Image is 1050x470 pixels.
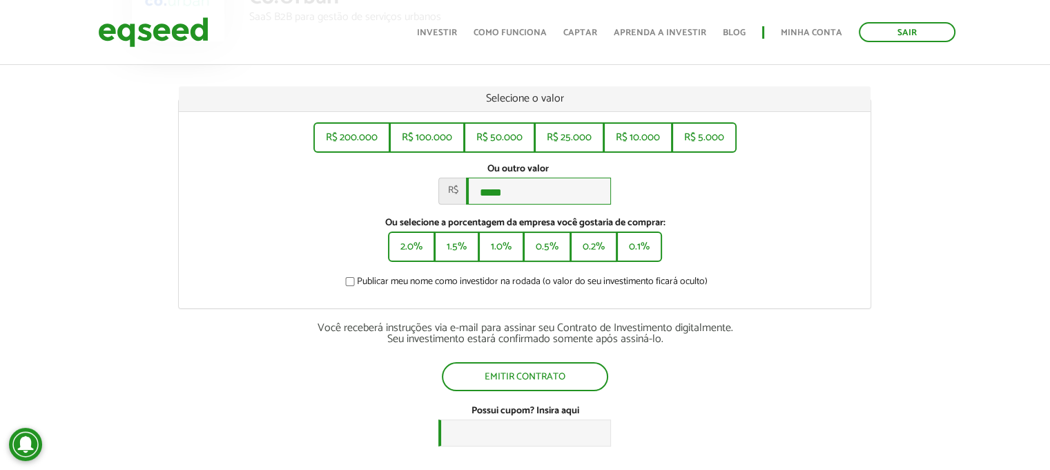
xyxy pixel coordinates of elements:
a: Como funciona [474,28,547,37]
label: Possui cupom? Insira aqui [471,406,579,416]
a: Captar [563,28,597,37]
span: R$ [438,178,466,205]
button: Emitir contrato [442,362,608,391]
button: 0.2% [570,232,617,262]
span: Selecione o valor [486,89,564,108]
button: 2.0% [388,232,435,262]
label: Ou selecione a porcentagem da empresa você gostaria de comprar: [189,218,860,228]
button: R$ 100.000 [389,122,465,153]
a: Minha conta [781,28,842,37]
button: R$ 25.000 [534,122,604,153]
a: Aprenda a investir [614,28,706,37]
input: Publicar meu nome como investidor na rodada (o valor do seu investimento ficará oculto) [338,277,362,286]
label: Publicar meu nome como investidor na rodada (o valor do seu investimento ficará oculto) [342,277,707,291]
button: R$ 50.000 [464,122,535,153]
a: Investir [417,28,457,37]
button: R$ 200.000 [313,122,390,153]
button: R$ 10.000 [603,122,672,153]
a: Blog [723,28,746,37]
a: Sair [859,22,955,42]
button: 0.1% [616,232,662,262]
button: 1.5% [434,232,479,262]
label: Ou outro valor [487,164,549,174]
button: 0.5% [523,232,571,262]
img: EqSeed [98,14,208,50]
button: R$ 5.000 [672,122,737,153]
button: 1.0% [478,232,524,262]
div: Você receberá instruções via e-mail para assinar seu Contrato de Investimento digitalmente. Seu i... [178,323,871,345]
